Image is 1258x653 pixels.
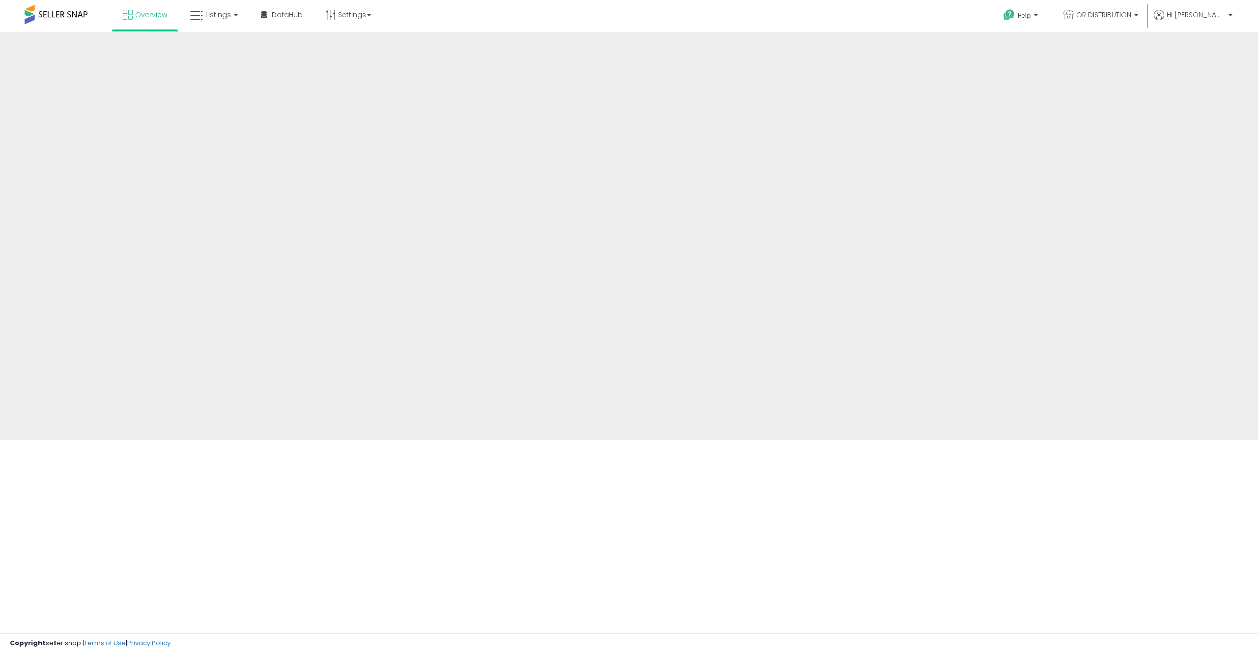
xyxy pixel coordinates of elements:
[1167,10,1226,20] span: Hi [PERSON_NAME]
[996,1,1048,32] a: Help
[1018,11,1031,20] span: Help
[205,10,231,20] span: Listings
[1076,10,1131,20] span: OR DISTRIBUTION
[1003,9,1015,21] i: Get Help
[1154,10,1232,32] a: Hi [PERSON_NAME]
[272,10,303,20] span: DataHub
[135,10,167,20] span: Overview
